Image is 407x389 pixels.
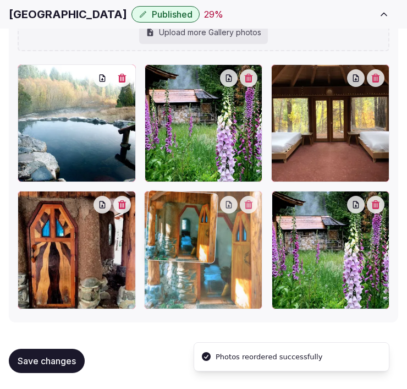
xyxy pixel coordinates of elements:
span: Published [152,9,193,20]
div: 29 % [204,8,223,21]
div: Photos reordered successfully [216,352,322,363]
div: breitenbush-hot-springs.jpg [144,191,262,309]
span: Save changes [18,355,76,366]
button: Toggle sidebar [370,2,398,26]
div: sauna.jpg [272,191,390,309]
div: Upload more Gallery photos [139,20,268,45]
img: breitenbush-hot-springs.jpg [145,190,218,263]
div: img_9958__1_.jpg [271,64,389,183]
button: Save changes [9,349,85,373]
button: Published [131,6,200,23]
div: sauna.jpg [145,64,263,183]
button: 29% [204,8,223,21]
div: breitenbush-hot-springs.jpg [18,191,136,309]
h1: [GEOGRAPHIC_DATA] [9,7,127,22]
div: breitenbush-hot-springs.jpg [18,64,136,183]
